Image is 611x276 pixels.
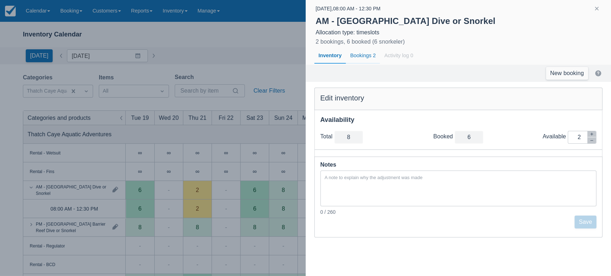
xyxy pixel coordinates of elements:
[316,4,380,13] div: [DATE] , 08:00 AM - 12:30 PM
[543,133,568,140] div: Available
[320,160,597,170] div: Notes
[314,48,346,64] div: Inventory
[316,29,601,36] div: Allocation type: timeslots
[316,38,405,46] div: 2 bookings, 6 booked (6 snorkeler)
[546,67,588,80] a: New booking
[320,116,597,124] div: Availability
[320,133,334,140] div: Total
[316,16,495,26] strong: AM - [GEOGRAPHIC_DATA] Dive or Snorkel
[433,133,455,140] div: Booked
[320,94,597,103] div: Edit inventory
[346,48,380,64] div: Bookings 2
[320,208,597,216] div: 0 / 260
